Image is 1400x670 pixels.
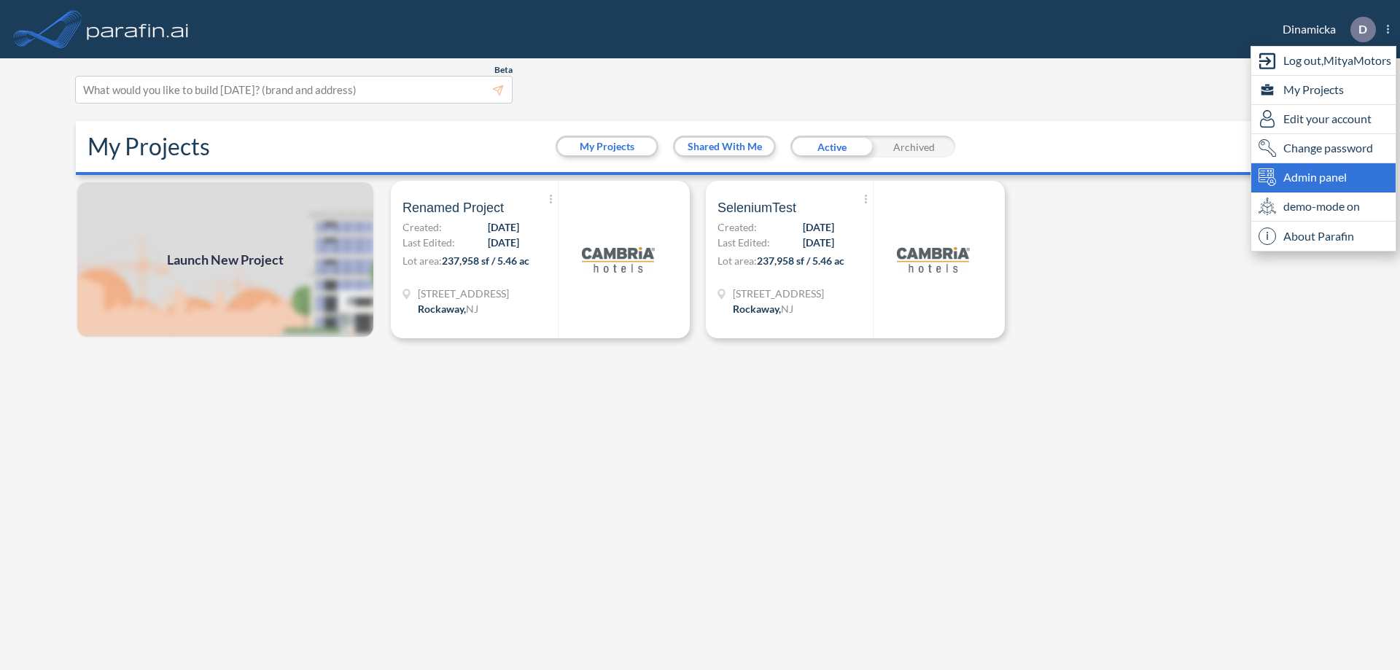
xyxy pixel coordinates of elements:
span: demo-mode on [1283,198,1360,215]
span: Edit your account [1283,110,1372,128]
img: logo [897,223,970,296]
span: [DATE] [803,219,834,235]
span: About Parafin [1283,227,1354,245]
span: Created: [717,219,757,235]
div: Log out [1251,47,1396,76]
span: 237,958 sf / 5.46 ac [442,254,529,267]
span: Renamed Project [402,199,504,217]
span: Rockaway , [733,303,781,315]
span: Log out, MityaMotors [1283,52,1391,69]
p: D [1358,23,1367,36]
span: i [1259,227,1276,245]
span: [DATE] [803,235,834,250]
span: 237,958 sf / 5.46 ac [757,254,844,267]
span: Change password [1283,139,1373,157]
span: Last Edited: [717,235,770,250]
span: NJ [466,303,478,315]
span: Lot area: [717,254,757,267]
span: NJ [781,303,793,315]
div: Rockaway, NJ [733,301,793,316]
div: Active [790,136,873,157]
span: 321 Mt Hope Ave [418,286,509,301]
button: My Projects [558,138,656,155]
div: Change password [1251,134,1396,163]
img: logo [582,223,655,296]
div: Dinamicka [1261,17,1389,42]
div: Edit user [1251,105,1396,134]
span: 321 Mt Hope Ave [733,286,824,301]
span: My Projects [1283,81,1344,98]
div: Admin panel [1251,163,1396,192]
h2: My Projects [87,133,210,160]
div: demo-mode on [1251,192,1396,222]
span: Admin panel [1283,168,1347,186]
span: Created: [402,219,442,235]
span: Rockaway , [418,303,466,315]
span: [DATE] [488,235,519,250]
div: My Projects [1251,76,1396,105]
img: logo [84,15,192,44]
span: [DATE] [488,219,519,235]
div: Rockaway, NJ [418,301,478,316]
a: Launch New Project [76,181,375,338]
span: Beta [494,64,513,76]
span: Last Edited: [402,235,455,250]
button: Shared With Me [675,138,774,155]
div: Archived [873,136,955,157]
div: About Parafin [1251,222,1396,251]
span: Lot area: [402,254,442,267]
span: Launch New Project [167,250,284,270]
img: add [76,181,375,338]
span: SeleniumTest [717,199,796,217]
